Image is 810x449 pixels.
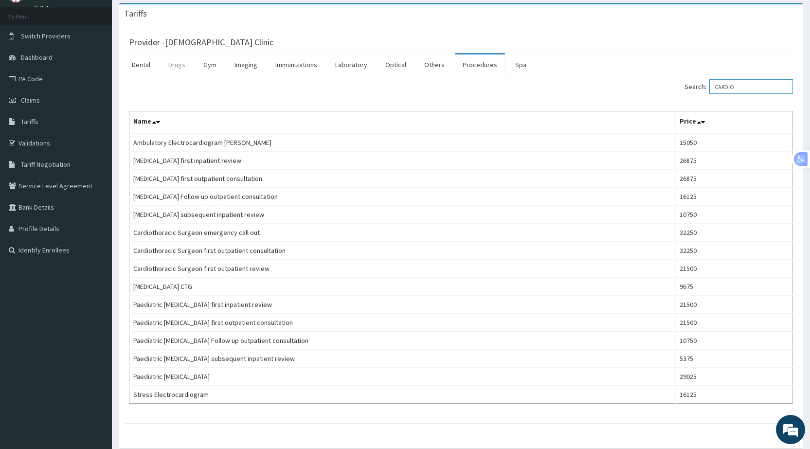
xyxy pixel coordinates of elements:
a: Laboratory [327,54,375,75]
a: Drugs [161,54,193,75]
td: [MEDICAL_DATA] first inpatient review [129,152,676,170]
span: Claims [21,96,40,105]
td: Paediatric [MEDICAL_DATA] first inpatient review [129,296,676,314]
a: Optical [378,54,414,75]
td: Paediatric [MEDICAL_DATA] [129,368,676,386]
div: Minimize live chat window [160,5,183,28]
h3: Tariffs [124,9,147,18]
a: Procedures [455,54,505,75]
td: 26875 [675,152,792,170]
td: 21500 [675,314,792,332]
label: Search: [684,79,793,94]
td: 16125 [675,188,792,206]
td: Cardiothoracic Surgeon emergency call out [129,224,676,242]
td: [MEDICAL_DATA] first outpatient consultation [129,170,676,188]
td: Ambulatory Electrocardiogram [PERSON_NAME] [129,133,676,152]
td: [MEDICAL_DATA] subsequent inpatient review [129,206,676,224]
td: Cardiothoracic Surgeon first outpatient consultation [129,242,676,260]
td: 32250 [675,224,792,242]
span: Tariff Negotiation [21,160,71,169]
td: Cardiothoracic Surgeon first outpatient review [129,260,676,278]
span: We're online! [56,123,134,221]
th: Name [129,111,676,134]
h3: Provider - [DEMOGRAPHIC_DATA] Clinic [129,38,273,47]
td: 16125 [675,386,792,404]
a: Dental [124,54,158,75]
textarea: Type your message and hit 'Enter' [5,266,185,300]
td: 32250 [675,242,792,260]
td: 21500 [675,296,792,314]
td: 26875 [675,170,792,188]
a: Others [416,54,452,75]
a: Spa [507,54,534,75]
td: 29025 [675,368,792,386]
td: [MEDICAL_DATA] CTG [129,278,676,296]
td: Paediatric [MEDICAL_DATA] subsequent inpatient review [129,350,676,368]
a: Online [34,4,57,11]
span: Dashboard [21,53,53,62]
span: Switch Providers [21,32,71,40]
td: Paediatric [MEDICAL_DATA] first outpatient consultation [129,314,676,332]
td: [MEDICAL_DATA] Follow up outpatient consultation [129,188,676,206]
a: Immunizations [268,54,325,75]
td: 10750 [675,332,792,350]
td: 10750 [675,206,792,224]
td: Stress Electrocardiogram [129,386,676,404]
td: 5375 [675,350,792,368]
td: 9675 [675,278,792,296]
td: 15050 [675,133,792,152]
a: Imaging [227,54,265,75]
input: Search: [709,79,793,94]
img: d_794563401_company_1708531726252_794563401 [18,49,39,73]
th: Price [675,111,792,134]
td: Paediatric [MEDICAL_DATA] Follow up outpatient consultation [129,332,676,350]
div: Chat with us now [51,54,163,67]
a: Gym [196,54,224,75]
td: 21500 [675,260,792,278]
span: Tariffs [21,117,38,126]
